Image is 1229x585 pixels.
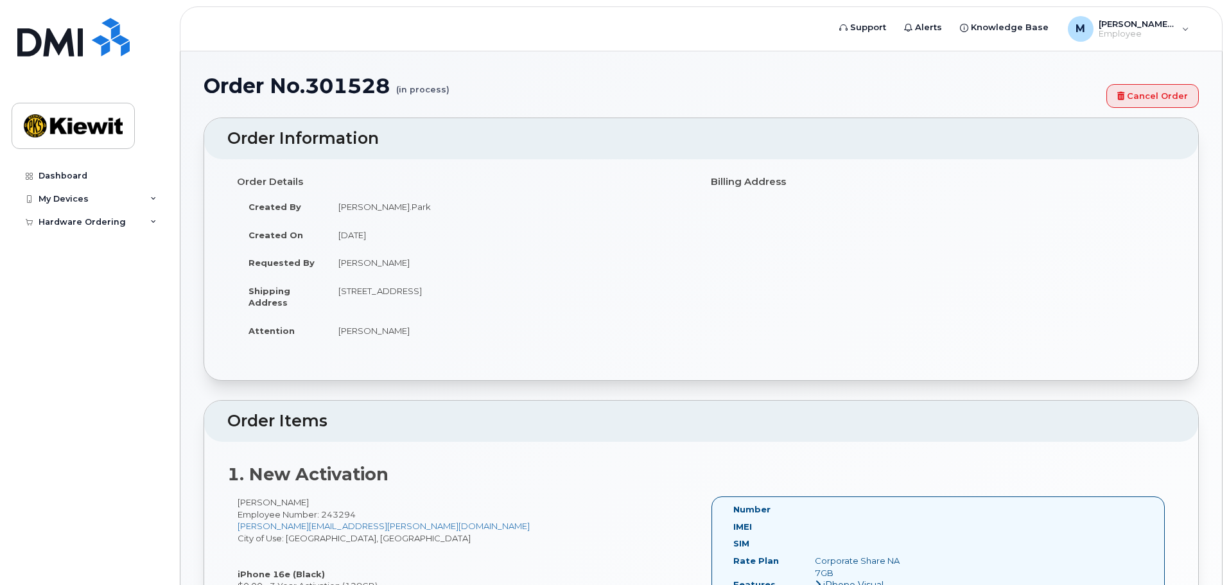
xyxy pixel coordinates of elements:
[327,249,692,277] td: [PERSON_NAME]
[204,74,1100,97] h1: Order No.301528
[227,130,1175,148] h2: Order Information
[733,537,749,550] label: SIM
[238,509,356,520] span: Employee Number: 243294
[1106,84,1199,108] a: Cancel Order
[805,555,919,579] div: Corporate Share NA 7GB
[248,286,290,308] strong: Shipping Address
[327,317,692,345] td: [PERSON_NAME]
[227,412,1175,430] h2: Order Items
[327,221,692,249] td: [DATE]
[733,555,779,567] label: Rate Plan
[248,258,315,268] strong: Requested By
[711,177,1165,188] h4: Billing Address
[238,521,530,531] a: [PERSON_NAME][EMAIL_ADDRESS][PERSON_NAME][DOMAIN_NAME]
[733,503,771,516] label: Number
[248,326,295,336] strong: Attention
[248,202,301,212] strong: Created By
[396,74,449,94] small: (in process)
[227,464,388,485] strong: 1. New Activation
[733,521,752,533] label: IMEI
[327,193,692,221] td: [PERSON_NAME].Park
[327,277,692,317] td: [STREET_ADDRESS]
[238,569,325,579] strong: iPhone 16e (Black)
[248,230,303,240] strong: Created On
[237,177,692,188] h4: Order Details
